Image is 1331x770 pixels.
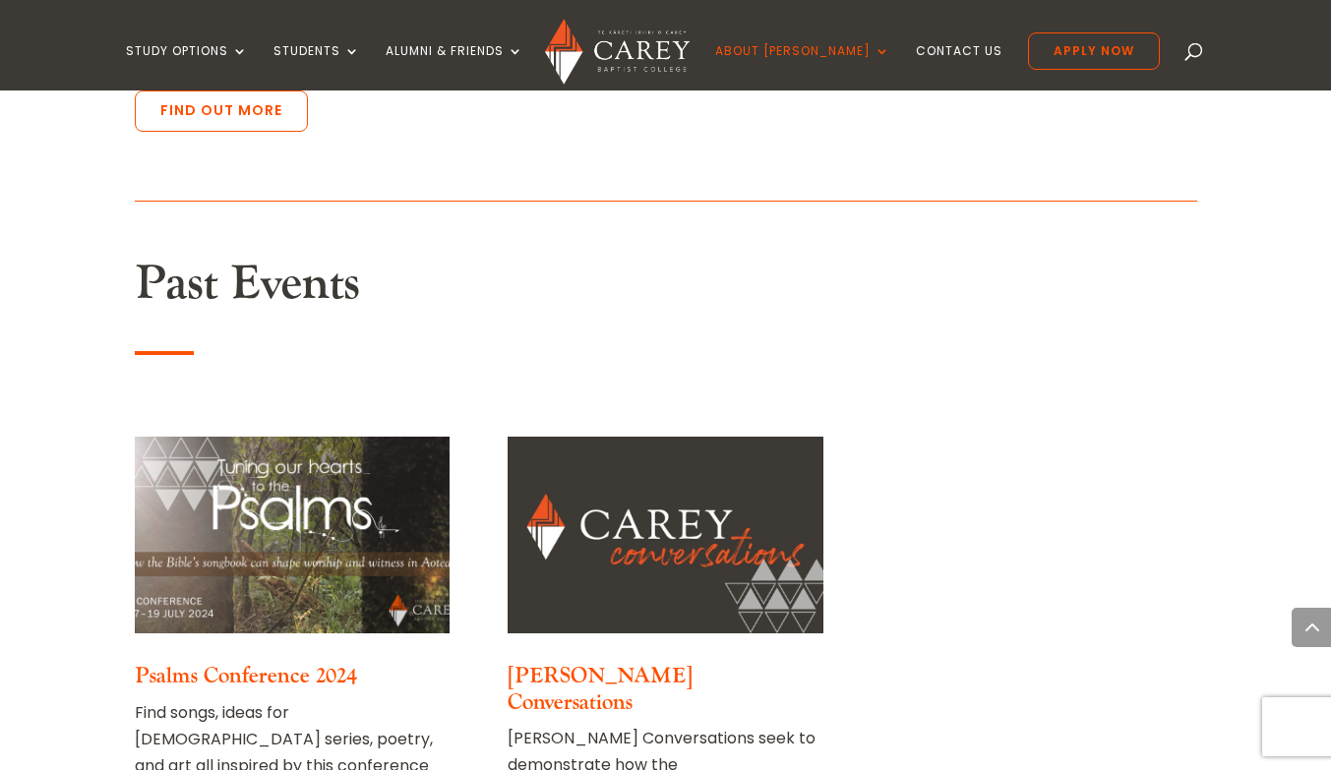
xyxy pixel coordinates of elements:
a: Contact Us [916,44,1002,90]
a: About [PERSON_NAME] [715,44,890,90]
a: Psalms Conference 2024 [135,662,357,689]
a: Carey Conversations_black background [508,617,822,639]
h2: Past Events [135,256,1197,323]
a: Study Options [126,44,248,90]
a: Triangles_Left-top_800x500px [135,617,450,639]
img: Carey Conversations_black background [508,437,822,633]
img: Triangles_Left-top_800x500px [135,437,450,633]
a: [PERSON_NAME] Conversations [508,662,693,715]
a: Find out more [135,90,308,132]
a: Alumni & Friends [386,44,523,90]
a: Students [273,44,360,90]
a: Apply Now [1028,32,1160,70]
img: Carey Baptist College [545,19,690,85]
